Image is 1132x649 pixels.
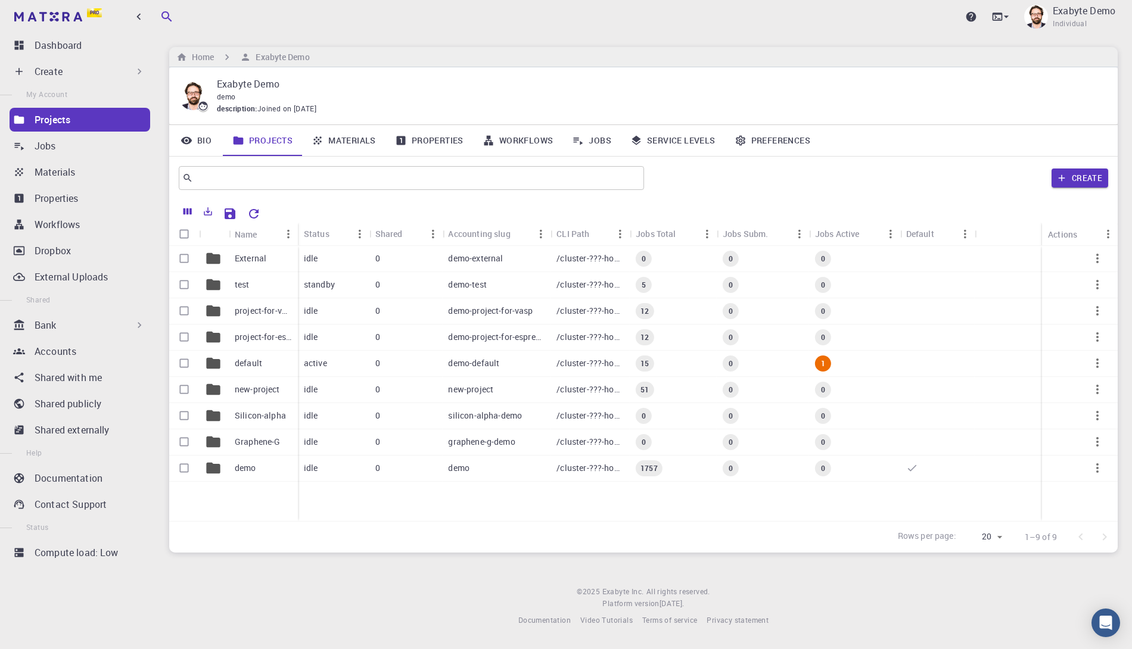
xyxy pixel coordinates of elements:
div: Status [304,222,329,245]
div: Shared [375,222,403,245]
span: 0 [637,254,651,264]
nav: breadcrumb [174,51,312,64]
p: Jobs [35,139,56,153]
span: 15 [636,358,654,369]
a: Pro [12,7,107,26]
span: Joined on [DATE] [257,103,316,115]
p: idle [304,436,318,448]
a: External Uploads [10,265,150,289]
p: demo-external [448,252,503,264]
p: 0 [375,383,380,395]
p: demo-test [448,279,486,291]
p: External [235,252,266,264]
span: 0 [816,254,830,264]
span: 0 [816,437,830,447]
span: Video Tutorials [580,615,633,625]
p: Accounts [35,344,76,358]
button: Sort [403,224,422,244]
div: Actions [1042,223,1118,246]
button: Sort [511,224,530,244]
a: Bio [169,125,223,156]
button: Menu [881,224,900,244]
div: Bank [10,313,150,337]
button: Menu [279,224,298,244]
a: Workflows [10,213,150,236]
span: 0 [724,437,738,447]
button: Columns [178,202,198,221]
div: Icon [199,223,229,246]
div: Default [906,222,934,245]
p: Properties [35,191,79,205]
span: Individual [1053,18,1087,30]
p: Projects [35,113,70,127]
div: Jobs Active [815,222,860,245]
p: 0 [375,462,380,474]
p: Dropbox [35,244,71,258]
span: 0 [724,463,738,473]
p: Dashboard [35,38,82,52]
button: Menu [1099,224,1118,244]
p: standby [304,279,335,291]
a: Projects [223,125,302,156]
a: Terms of service [642,614,697,626]
p: demo-project-for-vasp [448,305,533,317]
a: Dashboard [10,33,150,57]
span: 5 [637,280,651,290]
p: Bank [35,318,57,332]
p: /cluster-???-home/demo/demo-project-for-vasp [556,305,624,317]
p: /cluster-???-home/demo/demo-default [556,357,624,369]
p: default [235,357,262,369]
div: Jobs Active [809,222,900,245]
div: Open Intercom Messenger [1091,609,1120,637]
a: Workflows [473,125,563,156]
span: 0 [816,463,830,473]
p: 0 [375,279,380,291]
p: idle [304,410,318,422]
p: Rows per page: [898,530,956,544]
span: 0 [816,385,830,395]
button: Menu [790,224,809,244]
button: Menu [350,224,369,244]
span: 0 [724,332,738,342]
span: Shared [26,295,50,304]
span: demo [217,92,236,101]
span: 0 [724,280,738,290]
p: idle [304,305,318,317]
button: Create [1052,169,1108,188]
span: 1757 [636,463,663,473]
p: Exabyte Demo [1053,4,1115,18]
a: Privacy statement [707,614,769,626]
p: silicon-alpha-demo [448,410,522,422]
a: Service Levels [621,125,725,156]
p: idle [304,252,318,264]
span: 0 [816,411,830,421]
button: Menu [611,224,630,244]
p: 0 [375,305,380,317]
span: 51 [636,385,654,395]
p: 0 [375,357,380,369]
p: /cluster-???-home/demo/demo [556,462,624,474]
p: new-project [235,383,280,395]
div: Accounting slug [442,222,551,245]
span: Pro [90,10,99,16]
button: Sort [257,224,276,244]
div: CLI Path [556,222,589,245]
span: Privacy statement [707,615,769,625]
div: Shared [369,222,443,245]
a: Properties [385,125,473,156]
p: /cluster-???-home/demo/new-project [556,383,624,395]
div: Accounting slug [448,222,510,245]
div: Name [235,223,257,246]
p: /cluster-???-home/demo/demo-external [556,252,624,264]
h6: Home [187,51,214,64]
a: Accounts [10,339,150,363]
span: 0 [816,280,830,290]
p: Materials [35,165,75,179]
span: 0 [816,332,830,342]
button: Save Explorer Settings [218,202,242,226]
span: 12 [636,306,654,316]
img: Exabyte Demo [1024,5,1048,29]
span: description : [217,103,257,115]
a: Materials [302,125,385,156]
div: Name [229,223,298,246]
